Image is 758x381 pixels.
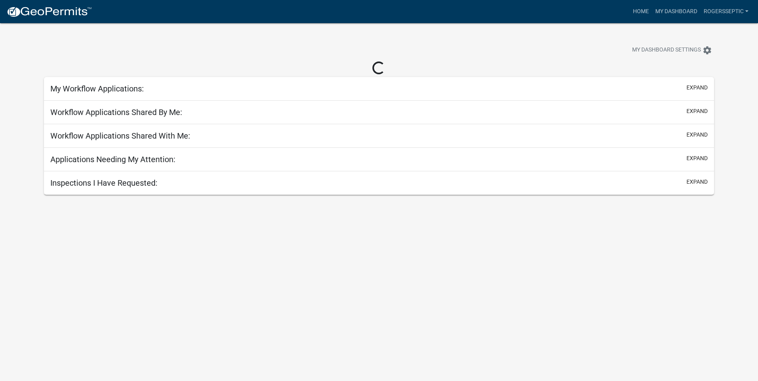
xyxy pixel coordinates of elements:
button: expand [686,154,708,163]
h5: Workflow Applications Shared With Me: [50,131,190,141]
a: rogersseptic [700,4,752,19]
button: expand [686,178,708,186]
button: My Dashboard Settingssettings [626,42,718,58]
a: Home [630,4,652,19]
h5: My Workflow Applications: [50,84,144,93]
button: expand [686,131,708,139]
button: expand [686,83,708,92]
h5: Inspections I Have Requested: [50,178,157,188]
span: My Dashboard Settings [632,46,701,55]
h5: Applications Needing My Attention: [50,155,175,164]
h5: Workflow Applications Shared By Me: [50,107,182,117]
i: settings [702,46,712,55]
a: My Dashboard [652,4,700,19]
button: expand [686,107,708,115]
